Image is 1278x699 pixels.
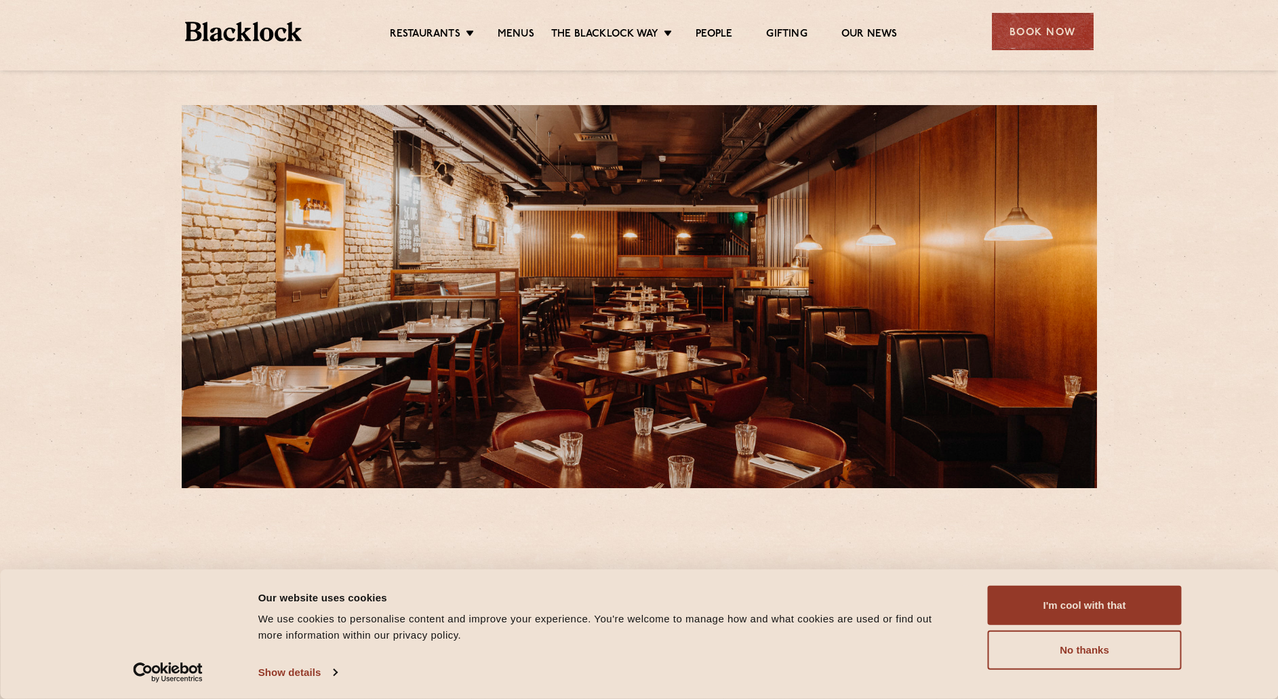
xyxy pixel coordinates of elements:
[551,28,658,43] a: The Blacklock Way
[992,13,1094,50] div: Book Now
[841,28,898,43] a: Our News
[988,586,1182,625] button: I'm cool with that
[766,28,807,43] a: Gifting
[258,589,957,605] div: Our website uses cookies
[696,28,732,43] a: People
[258,662,337,683] a: Show details
[258,611,957,643] div: We use cookies to personalise content and improve your experience. You're welcome to manage how a...
[108,662,227,683] a: Usercentrics Cookiebot - opens in a new window
[185,22,302,41] img: BL_Textured_Logo-footer-cropped.svg
[390,28,460,43] a: Restaurants
[498,28,534,43] a: Menus
[988,631,1182,670] button: No thanks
